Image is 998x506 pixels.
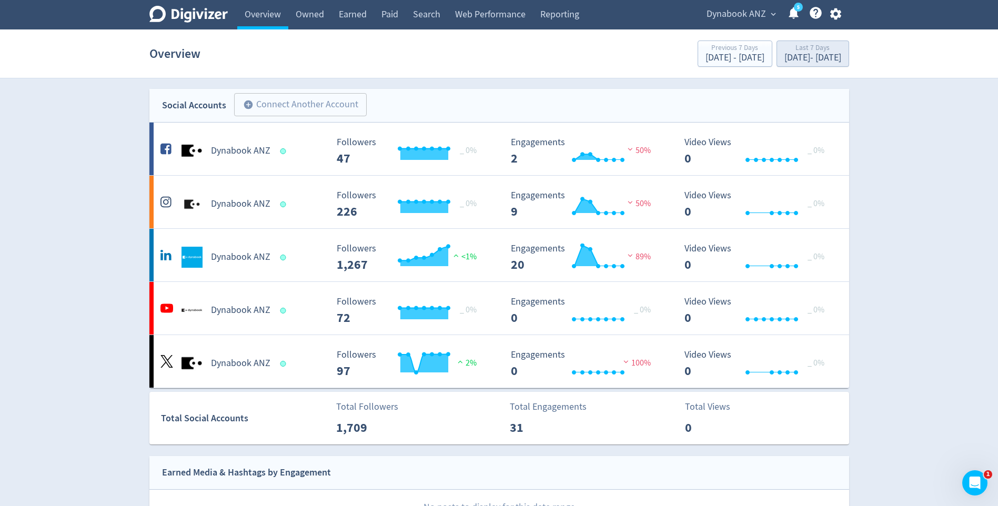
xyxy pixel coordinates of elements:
div: Social Accounts [162,98,226,113]
div: [DATE] - [DATE] [784,53,841,63]
span: _ 0% [634,305,651,315]
img: Dynabook ANZ undefined [182,194,203,215]
a: Connect Another Account [226,95,367,116]
span: _ 0% [808,145,824,156]
span: _ 0% [808,198,824,209]
p: 31 [510,418,570,437]
h5: Dynabook ANZ [211,357,270,370]
svg: Followers --- [331,297,489,325]
a: Dynabook ANZ undefinedDynabook ANZ Followers --- _ 0% Followers 47 Engagements 2 Engagements 2 50... [149,123,849,175]
span: 50% [625,145,651,156]
h5: Dynabook ANZ [211,145,270,157]
a: Dynabook ANZ undefinedDynabook ANZ Followers --- Followers 1,267 <1% Engagements 20 Engagements 2... [149,229,849,281]
button: Dynabook ANZ [703,6,779,23]
div: Earned Media & Hashtags by Engagement [162,465,331,480]
h5: Dynabook ANZ [211,198,270,210]
span: _ 0% [808,358,824,368]
span: add_circle [243,99,254,110]
svg: Video Views 0 [679,350,837,378]
a: Dynabook ANZ undefinedDynabook ANZ Followers --- _ 0% Followers 226 Engagements 9 Engagements 9 5... [149,176,849,228]
svg: Engagements 0 [506,350,663,378]
span: _ 0% [460,198,477,209]
span: Data last synced: 8 Sep 2025, 11:02pm (AEST) [280,255,289,260]
div: Last 7 Days [784,44,841,53]
svg: Video Views 0 [679,244,837,271]
a: 5 [794,3,803,12]
span: Data last synced: 9 Sep 2025, 7:02am (AEST) [280,201,289,207]
button: Connect Another Account [234,93,367,116]
span: _ 0% [808,251,824,262]
span: 50% [625,198,651,209]
h5: Dynabook ANZ [211,251,270,264]
svg: Video Views 0 [679,190,837,218]
div: Total Social Accounts [161,411,329,426]
svg: Followers --- [331,190,489,218]
span: Dynabook ANZ [707,6,766,23]
span: <1% [451,251,477,262]
svg: Engagements 2 [506,137,663,165]
svg: Engagements 9 [506,190,663,218]
span: _ 0% [460,145,477,156]
span: 1 [984,470,992,479]
a: Dynabook ANZ undefinedDynabook ANZ Followers --- _ 0% Followers 72 Engagements 0 Engagements 0 _ ... [149,282,849,335]
span: 100% [621,358,651,368]
svg: Followers --- [331,137,489,165]
span: Data last synced: 9 Sep 2025, 7:02am (AEST) [280,148,289,154]
span: 2% [455,358,477,368]
iframe: Intercom live chat [962,470,987,495]
img: positive-performance.svg [451,251,461,259]
span: expand_more [769,9,778,19]
img: Dynabook ANZ undefined [182,140,203,161]
svg: Followers --- [331,350,489,378]
button: Previous 7 Days[DATE] - [DATE] [698,41,772,67]
span: _ 0% [460,305,477,315]
span: Data last synced: 9 Sep 2025, 3:02am (AEST) [280,361,289,367]
img: Dynabook ANZ undefined [182,353,203,374]
svg: Engagements 20 [506,244,663,271]
span: _ 0% [808,305,824,315]
img: negative-performance.svg [625,145,636,153]
img: negative-performance.svg [621,358,631,366]
img: negative-performance.svg [625,251,636,259]
img: positive-performance.svg [455,358,466,366]
text: 5 [797,4,799,11]
span: 89% [625,251,651,262]
p: 1,709 [336,418,397,437]
svg: Engagements 0 [506,297,663,325]
p: Total Followers [336,400,398,414]
div: Previous 7 Days [705,44,764,53]
svg: Video Views 0 [679,297,837,325]
svg: Video Views 0 [679,137,837,165]
div: [DATE] - [DATE] [705,53,764,63]
img: Dynabook ANZ undefined [182,300,203,321]
h1: Overview [149,37,200,70]
p: Total Engagements [510,400,587,414]
span: Data last synced: 9 Sep 2025, 5:02am (AEST) [280,308,289,313]
p: 0 [685,418,745,437]
img: Dynabook ANZ undefined [182,247,203,268]
h5: Dynabook ANZ [211,304,270,317]
a: Dynabook ANZ undefinedDynabook ANZ Followers --- Followers 97 2% Engagements 0 Engagements 0 100%... [149,335,849,388]
svg: Followers --- [331,244,489,271]
p: Total Views [685,400,745,414]
img: negative-performance.svg [625,198,636,206]
button: Last 7 Days[DATE]- [DATE] [777,41,849,67]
